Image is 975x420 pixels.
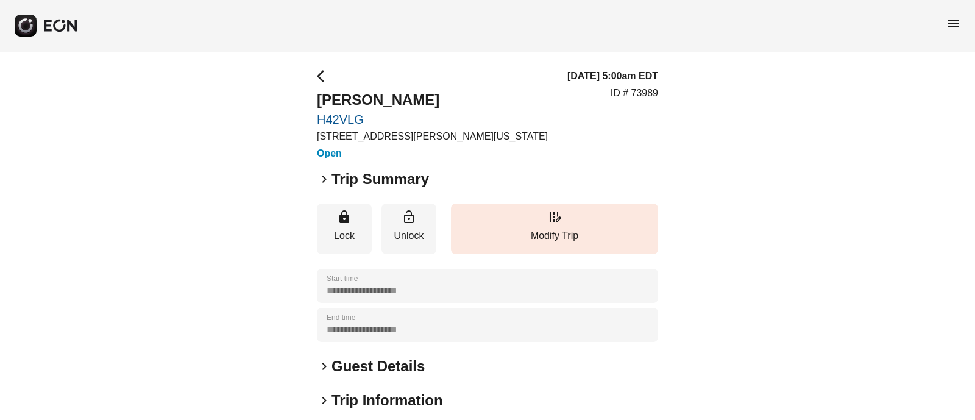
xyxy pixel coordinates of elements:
[451,204,658,254] button: Modify Trip
[337,210,352,224] span: lock
[567,69,658,84] h3: [DATE] 5:00am EDT
[317,204,372,254] button: Lock
[331,169,429,189] h2: Trip Summary
[317,112,548,127] a: H42VLG
[402,210,416,224] span: lock_open
[331,357,425,376] h2: Guest Details
[317,172,331,187] span: keyboard_arrow_right
[388,229,430,243] p: Unlock
[317,146,548,161] h3: Open
[323,229,366,243] p: Lock
[317,90,548,110] h2: [PERSON_NAME]
[547,210,562,224] span: edit_road
[946,16,960,31] span: menu
[317,393,331,408] span: keyboard_arrow_right
[611,86,658,101] p: ID # 73989
[317,129,548,144] p: [STREET_ADDRESS][PERSON_NAME][US_STATE]
[317,359,331,374] span: keyboard_arrow_right
[317,69,331,84] span: arrow_back_ios
[331,391,443,410] h2: Trip Information
[381,204,436,254] button: Unlock
[457,229,652,243] p: Modify Trip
